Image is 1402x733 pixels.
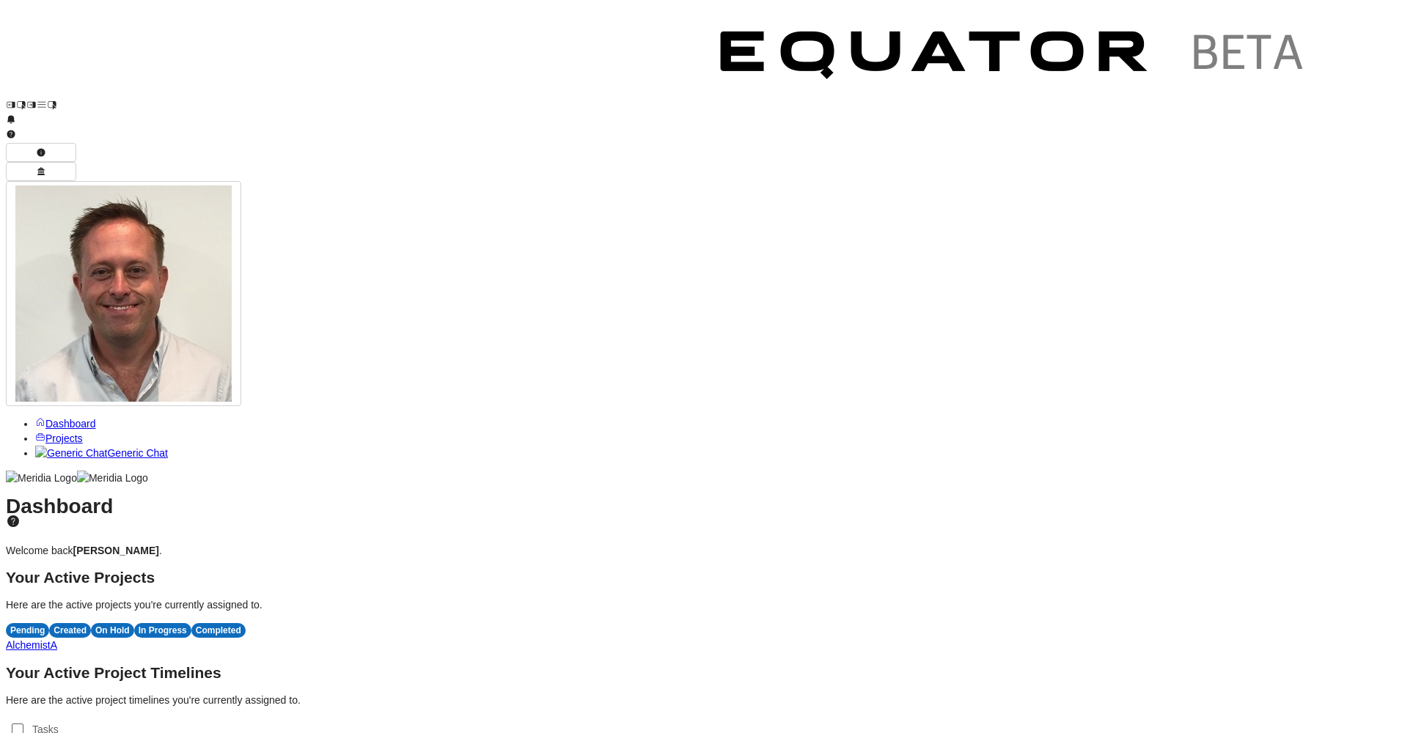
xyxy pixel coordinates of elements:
[6,471,77,485] img: Meridia Logo
[35,418,96,430] a: Dashboard
[45,432,83,444] span: Projects
[49,623,91,638] div: Created
[15,185,232,402] img: Profile Icon
[6,570,1396,585] h2: Your Active Projects
[107,447,167,459] span: Generic Chat
[91,623,134,638] div: On Hold
[6,693,1396,707] p: Here are the active project timelines you're currently assigned to.
[77,471,148,485] img: Meridia Logo
[45,418,96,430] span: Dashboard
[6,543,1396,558] p: Welcome back .
[35,446,107,460] img: Generic Chat
[35,447,168,459] a: Generic ChatGeneric Chat
[695,6,1333,110] img: Customer Logo
[51,639,57,651] span: A
[6,623,49,638] div: Pending
[57,6,695,110] img: Customer Logo
[73,545,159,556] strong: [PERSON_NAME]
[6,666,1396,680] h2: Your Active Project Timelines
[134,623,191,638] div: In Progress
[191,623,246,638] div: Completed
[6,597,1396,612] p: Here are the active projects you're currently assigned to.
[6,639,57,651] a: AlchemistA
[35,432,83,444] a: Projects
[6,499,1396,529] h1: Dashboard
